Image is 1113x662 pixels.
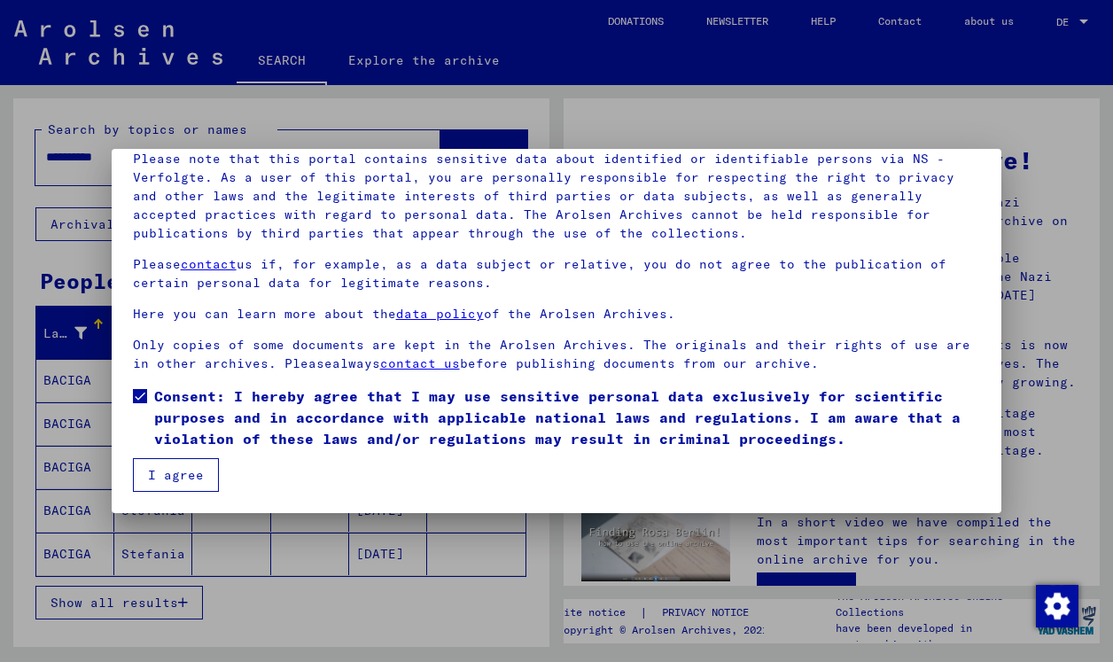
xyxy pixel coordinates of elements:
p: Please us if, for example, as a data subject or relative, you do not agree to the publication of ... [133,255,981,292]
a: contact [181,256,237,272]
img: Change consent [1036,585,1078,627]
p: Here you can learn more about the of the Arolsen Archives. [133,305,981,323]
p: Only copies of some documents are kept in the Arolsen Archives. The originals and their rights of... [133,336,981,373]
p: Please note that this portal contains sensitive data about identified or identifiable persons via... [133,150,981,243]
span: Consent: I hereby agree that I may use sensitive personal data exclusively for scientific purpose... [154,386,981,449]
button: I agree [133,458,219,492]
a: contact us [380,355,460,371]
a: data policy [396,306,484,322]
